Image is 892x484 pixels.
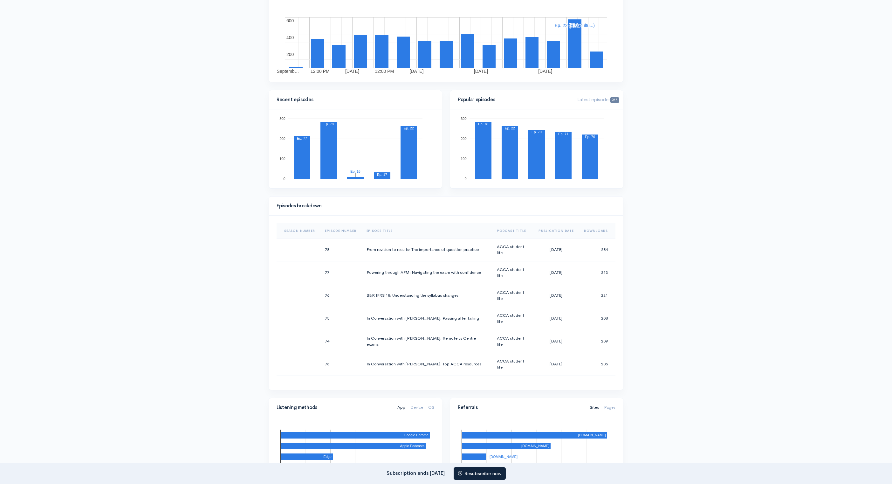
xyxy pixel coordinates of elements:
td: In Conversation with [PERSON_NAME]: Passing after failing [361,307,492,330]
svg: A chart. [458,117,615,181]
td: 73 [320,353,361,376]
td: [DATE] [533,284,579,307]
text: 0 [464,177,466,181]
a: Device [410,398,423,417]
text: 12:00 PM [311,69,330,74]
span: 265 [610,97,619,103]
h4: Listening methods [277,405,390,410]
text: 200 [461,137,466,141]
td: 74 [320,330,361,353]
th: Sort column [492,223,533,239]
text: Ep. 22 [505,126,515,130]
text: Ep. 77 [297,136,307,140]
text: Ep. 16 [350,169,360,173]
td: Powering through AFM: Navigating the exam with confidence [361,261,492,284]
td: ACCA student life [492,307,533,330]
text: [DOMAIN_NAME] [490,455,518,459]
text: Ep. 22 (Risk cultu...) [555,23,595,28]
text: [DATE] [474,69,488,74]
text: [DATE] [538,69,552,74]
text: 12:00 PM [375,69,394,74]
th: Sort column [361,223,492,239]
td: 209 [579,330,615,353]
text: [DOMAIN_NAME] [521,444,549,448]
text: Edge [323,455,332,459]
text: Google Chrome [404,433,429,437]
text: 100 [461,157,466,161]
td: From revision to results: The importance of question practice [361,238,492,261]
a: OS [428,398,434,417]
strong: Subscription ends [DATE] [387,470,445,476]
td: 206 [579,353,615,376]
svg: A chart. [277,11,615,74]
a: Sites [590,398,599,417]
td: ACCA student life [492,261,533,284]
td: 213 [579,261,615,284]
text: 0 [283,177,285,181]
span: Latest episode: [577,96,619,102]
text: Ep. 78 [324,122,334,126]
td: ACCA student life [492,238,533,261]
text: Ep. 71 [558,132,568,136]
td: [DATE] [533,376,579,398]
h4: Episodes breakdown [277,203,612,209]
td: SBR IFRS 18: Understanding the syllabus changes [361,284,492,307]
text: Ep. 78 [478,122,488,126]
td: [DATE] [533,238,579,261]
text: 400 [286,35,294,40]
td: 78 [320,238,361,261]
td: In Conversation with [PERSON_NAME]: Top ACCA resources [361,353,492,376]
td: [DATE] [533,353,579,376]
text: [DATE] [409,69,423,74]
h4: Popular episodes [458,97,570,102]
td: 218 [579,376,615,398]
td: ACCA student life [492,376,533,398]
a: Pages [604,398,615,417]
text: Septemb… [277,69,299,74]
td: ACCA student life [492,353,533,376]
text: Ep. 70 [532,130,542,134]
h4: Referrals [458,405,582,410]
text: Apple Podcasts [400,444,425,448]
a: Resubscribe now [454,467,506,480]
td: ACCA student life [492,284,533,307]
text: [DOMAIN_NAME] [578,433,606,437]
td: 75 [320,307,361,330]
text: Ep. 17 [377,173,387,176]
h4: Recent episodes [277,97,430,102]
th: Sort column [579,223,615,239]
td: [DATE] [533,261,579,284]
svg: A chart. [277,117,434,181]
td: 208 [579,307,615,330]
td: 77 [320,261,361,284]
td: In Conversation with [PERSON_NAME]: Choosing Options exams [361,376,492,398]
text: 200 [279,137,285,141]
th: Sort column [320,223,361,239]
td: In Conversation with [PERSON_NAME]: Remote vs Centre exams [361,330,492,353]
td: [DATE] [533,330,579,353]
th: Sort column [277,223,320,239]
text: 300 [279,117,285,121]
text: Ep. 22 [404,126,414,130]
td: [DATE] [533,307,579,330]
th: Sort column [533,223,579,239]
td: 284 [579,238,615,261]
text: 600 [286,18,294,23]
text: [DATE] [345,69,359,74]
text: 100 [279,157,285,161]
a: App [397,398,405,417]
text: 200 [286,52,294,57]
text: 300 [461,117,466,121]
td: 72 [320,376,361,398]
text: Ep. 76 [585,135,595,139]
td: 221 [579,284,615,307]
td: ACCA student life [492,330,533,353]
td: 76 [320,284,361,307]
